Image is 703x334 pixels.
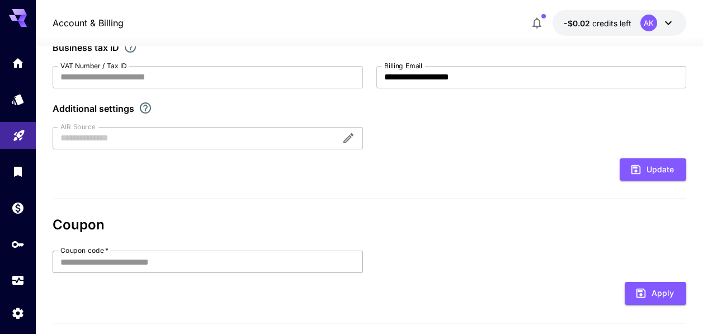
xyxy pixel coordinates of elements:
[60,61,127,70] label: VAT Number / Tax ID
[124,40,137,54] svg: If you are a business tax registrant, please enter your business tax ID here.
[620,158,686,181] button: Update
[139,101,152,115] svg: Explore additional customization settings
[60,246,108,255] label: Coupon code
[564,17,631,29] div: -$0.01702
[11,274,25,288] div: Usage
[60,122,95,131] label: AIR Source
[12,125,26,139] div: Playground
[53,102,134,115] p: Additional settings
[11,306,25,320] div: Settings
[53,16,124,30] nav: breadcrumb
[11,164,25,178] div: Library
[553,10,686,36] button: -$0.01702AK
[53,16,124,30] a: Account & Billing
[11,56,25,70] div: Home
[625,282,686,305] button: Apply
[592,18,631,28] span: credits left
[640,15,657,31] div: AK
[53,41,119,54] p: Business tax ID
[384,61,422,70] label: Billing Email
[11,92,25,106] div: Models
[11,237,25,251] div: API Keys
[11,197,25,211] div: Wallet
[53,217,686,233] h3: Coupon
[564,18,592,28] span: -$0.02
